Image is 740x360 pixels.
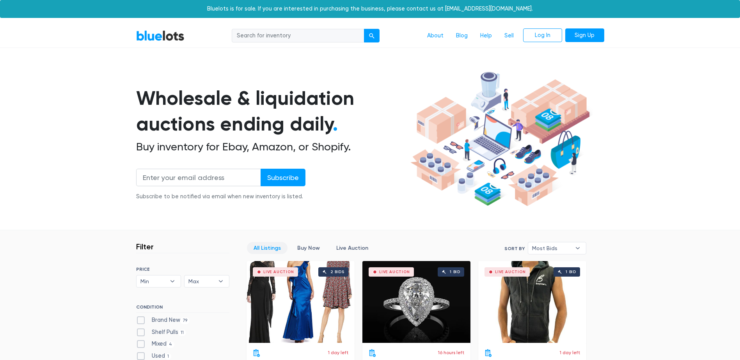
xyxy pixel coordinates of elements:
p: 1 day left [560,349,580,356]
a: Sell [498,28,520,43]
div: Live Auction [495,270,526,274]
div: 1 bid [566,270,576,274]
img: hero-ee84e7d0318cb26816c560f6b4441b76977f77a177738b4e94f68c95b2b83dbb.png [408,68,593,210]
h6: PRICE [136,266,229,272]
span: . [333,112,338,136]
h3: Filter [136,242,154,251]
div: Live Auction [379,270,410,274]
p: 1 day left [328,349,348,356]
a: All Listings [247,242,287,254]
h1: Wholesale & liquidation auctions ending daily [136,85,408,137]
a: Live Auction [330,242,375,254]
a: Live Auction 1 bid [362,261,470,343]
span: 4 [167,342,175,348]
span: Min [140,275,166,287]
a: About [421,28,450,43]
a: Sign Up [565,28,604,42]
div: 2 bids [330,270,344,274]
span: 1 [165,353,172,360]
label: Brand New [136,316,190,325]
h2: Buy inventory for Ebay, Amazon, or Shopify. [136,140,408,154]
input: Enter your email address [136,169,261,186]
p: 16 hours left [438,349,464,356]
label: Mixed [136,340,175,348]
div: Live Auction [263,270,294,274]
b: ▾ [213,275,229,287]
a: Log In [523,28,562,42]
span: 79 [180,318,190,324]
label: Sort By [504,245,525,252]
a: Live Auction 2 bids [247,261,355,343]
span: Max [188,275,214,287]
b: ▾ [570,242,586,254]
a: Help [474,28,498,43]
a: Live Auction 1 bid [478,261,586,343]
a: Buy Now [291,242,327,254]
a: BlueLots [136,30,185,41]
div: Subscribe to be notified via email when new inventory is listed. [136,192,305,201]
label: Shelf Pulls [136,328,186,337]
b: ▾ [164,275,181,287]
a: Blog [450,28,474,43]
div: 1 bid [450,270,460,274]
span: Most Bids [532,242,571,254]
input: Search for inventory [232,29,364,43]
h6: CONDITION [136,304,229,313]
input: Subscribe [261,169,305,186]
span: 11 [178,330,186,336]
